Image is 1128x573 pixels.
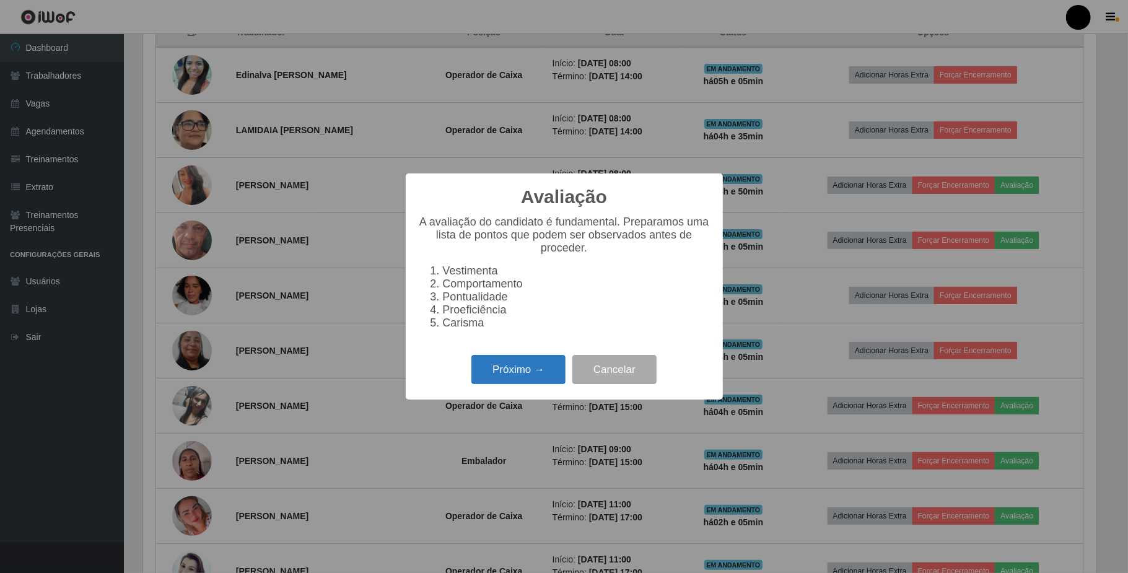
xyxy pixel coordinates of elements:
[418,216,710,255] p: A avaliação do candidato é fundamental. Preparamos uma lista de pontos que podem ser observados a...
[443,265,710,278] li: Vestimenta
[443,278,710,291] li: Comportamento
[572,355,657,384] button: Cancelar
[443,291,710,304] li: Pontualidade
[471,355,566,384] button: Próximo →
[443,304,710,317] li: Proeficiência
[443,317,710,330] li: Carisma
[521,186,607,208] h2: Avaliação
